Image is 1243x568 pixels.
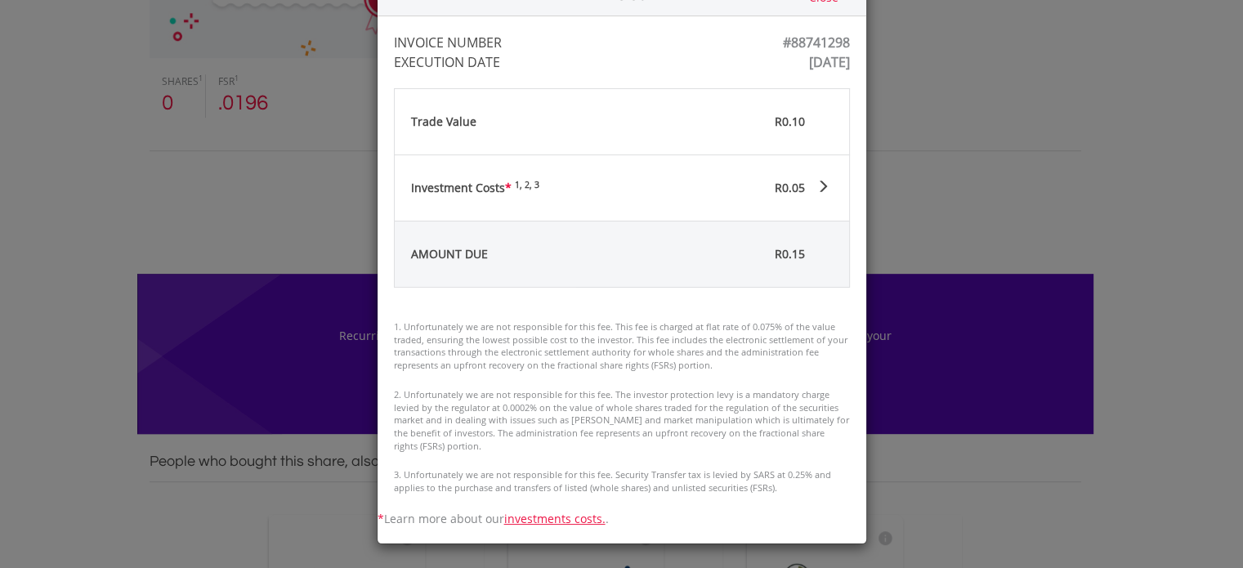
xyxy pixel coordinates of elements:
[411,114,476,129] span: Trade Value
[394,52,570,72] div: EXECUTION DATE
[394,33,570,52] div: INVOICE NUMBER
[775,114,805,129] span: R0.10
[378,511,866,527] div: Learn more about our .
[394,320,850,372] li: 1. Unfortunately we are not responsible for this fee. This fee is charged at flat rate of 0.075% ...
[411,246,488,262] span: AMOUNT DUE
[504,511,606,526] a: investments costs.
[775,246,805,262] span: R0.15
[809,52,850,72] div: [DATE]
[775,180,805,195] span: R0.05
[515,179,539,190] sup: 1, 2, 3
[411,180,512,195] span: Investment Costs
[394,388,850,453] li: 2. Unfortunately we are not responsible for this fee. The investor protection levy is a mandatory...
[394,468,850,494] li: 3. Unfortunately we are not responsible for this fee. Security Transfer tax is levied by SARS at ...
[783,33,850,52] div: #88741298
